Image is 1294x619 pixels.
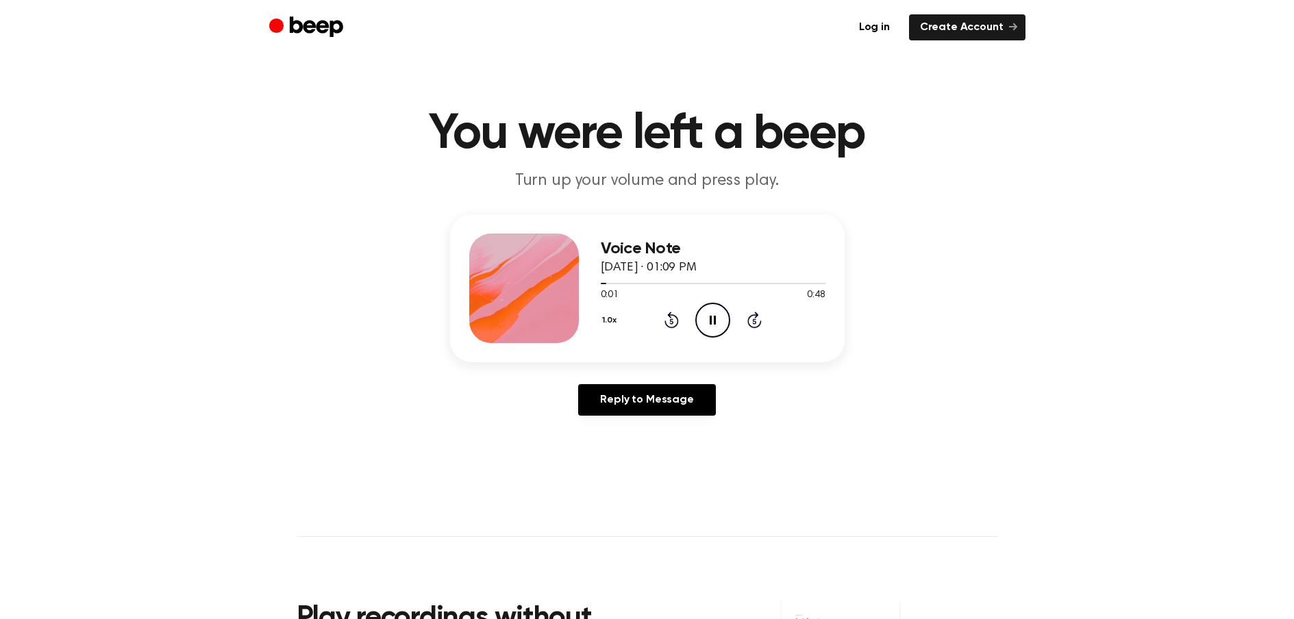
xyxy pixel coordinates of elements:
a: Beep [269,14,347,41]
p: Turn up your volume and press play. [384,170,910,192]
button: 1.0x [601,309,622,332]
a: Create Account [909,14,1025,40]
span: [DATE] · 01:09 PM [601,262,697,274]
a: Reply to Message [578,384,715,416]
h3: Voice Note [601,240,825,258]
a: Log in [848,14,901,40]
span: 0:01 [601,288,619,303]
span: 0:48 [807,288,825,303]
h1: You were left a beep [297,110,998,159]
